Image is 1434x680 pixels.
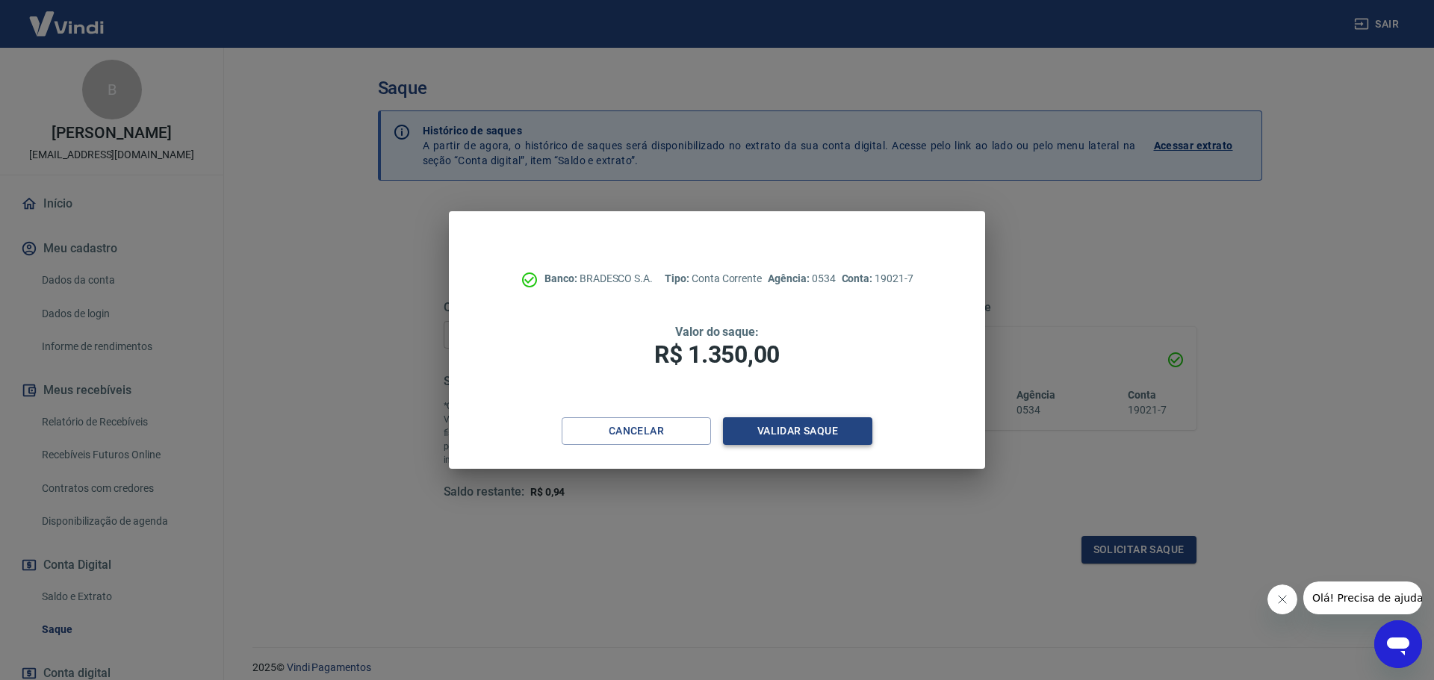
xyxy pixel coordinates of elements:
[654,340,780,369] span: R$ 1.350,00
[544,271,653,287] p: BRADESCO S.A.
[562,417,711,445] button: Cancelar
[665,271,762,287] p: Conta Corrente
[723,417,872,445] button: Validar saque
[544,272,580,284] span: Banco:
[675,325,759,339] span: Valor do saque:
[842,271,913,287] p: 19021-7
[665,272,692,284] span: Tipo:
[9,10,125,22] span: Olá! Precisa de ajuda?
[768,272,812,284] span: Agência:
[1374,620,1422,668] iframe: Botão para abrir a janela de mensagens
[1303,581,1422,614] iframe: Mensagem da empresa
[842,272,875,284] span: Conta:
[1267,584,1297,614] iframe: Fechar mensagem
[768,271,835,287] p: 0534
